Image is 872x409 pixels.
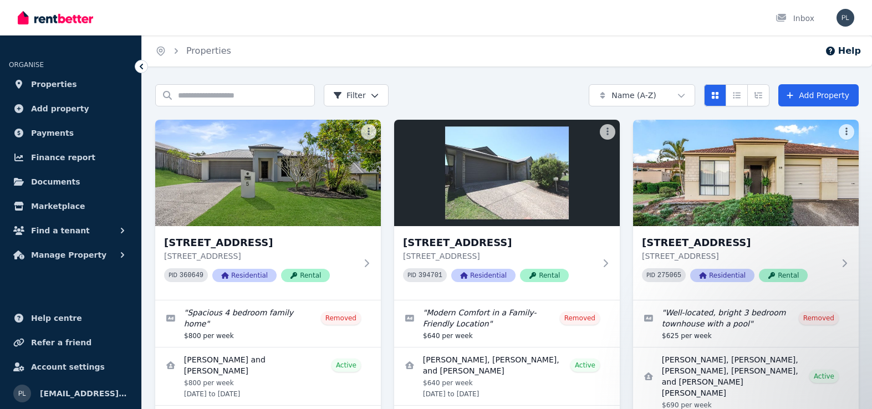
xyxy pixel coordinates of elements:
[633,120,859,300] a: 68/24 Amsonia Court, Arundel[STREET_ADDRESS][STREET_ADDRESS]PID 275065ResidentialRental
[31,126,74,140] span: Payments
[690,269,754,282] span: Residential
[642,250,834,262] p: [STREET_ADDRESS]
[186,45,231,56] a: Properties
[403,250,595,262] p: [STREET_ADDRESS]
[281,269,330,282] span: Rental
[394,120,620,226] img: 23 Saltram Ave, Holmview
[31,311,82,325] span: Help centre
[9,195,132,217] a: Marketplace
[13,385,31,402] img: plmarkt@gmail.com
[747,84,769,106] button: Expanded list view
[361,124,376,140] button: More options
[394,300,620,347] a: Edit listing: Modern Comfort in a Family-Friendly Location
[633,120,859,226] img: 68/24 Amsonia Court, Arundel
[407,272,416,278] small: PID
[9,307,132,329] a: Help centre
[9,146,132,168] a: Finance report
[704,84,726,106] button: Card view
[657,272,681,279] code: 275065
[759,269,808,282] span: Rental
[9,61,44,69] span: ORGANISE
[704,84,769,106] div: View options
[31,248,106,262] span: Manage Property
[31,336,91,349] span: Refer a friend
[394,347,620,405] a: View details for Grace White, Donna Johnston, and Ryan Johnston
[776,13,814,24] div: Inbox
[9,73,132,95] a: Properties
[633,300,859,347] a: Edit listing: Well-located, bright 3 bedroom townhouse with a pool
[164,250,356,262] p: [STREET_ADDRESS]
[726,84,748,106] button: Compact list view
[31,200,85,213] span: Marketplace
[155,300,381,347] a: Edit listing: Spacious 4 bedroom family home
[31,151,95,164] span: Finance report
[212,269,277,282] span: Residential
[169,272,177,278] small: PID
[180,272,203,279] code: 360649
[825,44,861,58] button: Help
[40,387,128,400] span: [EMAIL_ADDRESS][DOMAIN_NAME]
[9,171,132,193] a: Documents
[9,219,132,242] button: Find a tenant
[642,235,834,250] h3: [STREET_ADDRESS]
[589,84,695,106] button: Name (A-Z)
[142,35,244,67] nav: Breadcrumb
[31,360,105,374] span: Account settings
[834,371,861,398] iframe: Intercom live chat
[31,224,90,237] span: Find a tenant
[451,269,516,282] span: Residential
[837,9,854,27] img: plmarkt@gmail.com
[600,124,615,140] button: More options
[9,331,132,354] a: Refer a friend
[18,9,93,26] img: RentBetter
[31,102,89,115] span: Add property
[155,347,381,405] a: View details for James and Charlie Robins
[164,235,356,250] h3: [STREET_ADDRESS]
[611,90,656,101] span: Name (A-Z)
[9,356,132,378] a: Account settings
[31,175,80,188] span: Documents
[403,235,595,250] h3: [STREET_ADDRESS]
[155,120,381,300] a: 5 Morning Sun Ct, Maudsland[STREET_ADDRESS][STREET_ADDRESS]PID 360649ResidentialRental
[324,84,389,106] button: Filter
[419,272,442,279] code: 394701
[9,122,132,144] a: Payments
[155,120,381,226] img: 5 Morning Sun Ct, Maudsland
[646,272,655,278] small: PID
[394,120,620,300] a: 23 Saltram Ave, Holmview[STREET_ADDRESS][STREET_ADDRESS]PID 394701ResidentialRental
[839,124,854,140] button: More options
[333,90,366,101] span: Filter
[520,269,569,282] span: Rental
[778,84,859,106] a: Add Property
[31,78,77,91] span: Properties
[9,244,132,266] button: Manage Property
[9,98,132,120] a: Add property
